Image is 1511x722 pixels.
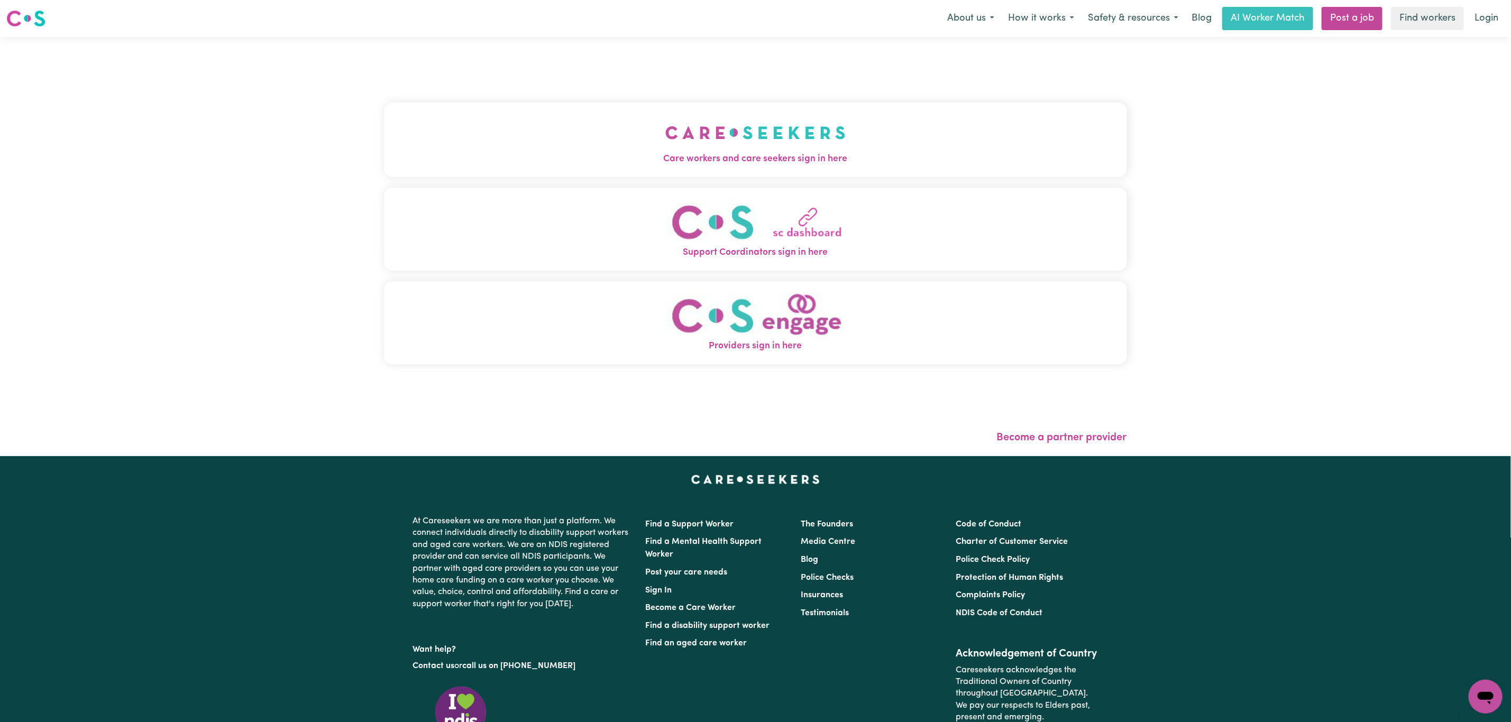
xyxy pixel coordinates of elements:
[384,103,1127,177] button: Care workers and care seekers sign in here
[646,520,734,529] a: Find a Support Worker
[6,6,45,31] a: Careseekers logo
[997,432,1127,443] a: Become a partner provider
[384,152,1127,166] span: Care workers and care seekers sign in here
[691,475,820,484] a: Careseekers home page
[956,647,1098,660] h2: Acknowledgement of Country
[956,591,1025,599] a: Complaints Policy
[1468,7,1505,30] a: Login
[413,656,633,676] p: or
[413,511,633,614] p: At Careseekers we are more than just a platform. We connect individuals directly to disability su...
[801,538,855,546] a: Media Centre
[801,609,849,617] a: Testimonials
[646,586,672,595] a: Sign In
[6,9,45,28] img: Careseekers logo
[801,591,843,599] a: Insurances
[940,7,1001,30] button: About us
[1081,7,1185,30] button: Safety & resources
[1001,7,1081,30] button: How it works
[1391,7,1464,30] a: Find workers
[646,639,747,647] a: Find an aged care worker
[801,520,853,529] a: The Founders
[801,556,818,564] a: Blog
[646,568,728,577] a: Post your care needs
[413,640,633,655] p: Want help?
[956,538,1068,546] a: Charter of Customer Service
[956,573,1063,582] a: Protection of Human Rights
[1469,680,1503,714] iframe: Button to launch messaging window, conversation in progress
[1222,7,1313,30] a: AI Worker Match
[463,662,576,670] a: call us on [PHONE_NUMBER]
[646,622,770,630] a: Find a disability support worker
[1322,7,1382,30] a: Post a job
[956,556,1030,564] a: Police Check Policy
[801,573,854,582] a: Police Checks
[646,604,736,612] a: Become a Care Worker
[384,246,1127,260] span: Support Coordinators sign in here
[956,609,1042,617] a: NDIS Code of Conduct
[384,281,1127,364] button: Providers sign in here
[384,188,1127,271] button: Support Coordinators sign in here
[956,520,1021,529] a: Code of Conduct
[1185,7,1218,30] a: Blog
[413,662,455,670] a: Contact us
[646,538,762,559] a: Find a Mental Health Support Worker
[384,339,1127,353] span: Providers sign in here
